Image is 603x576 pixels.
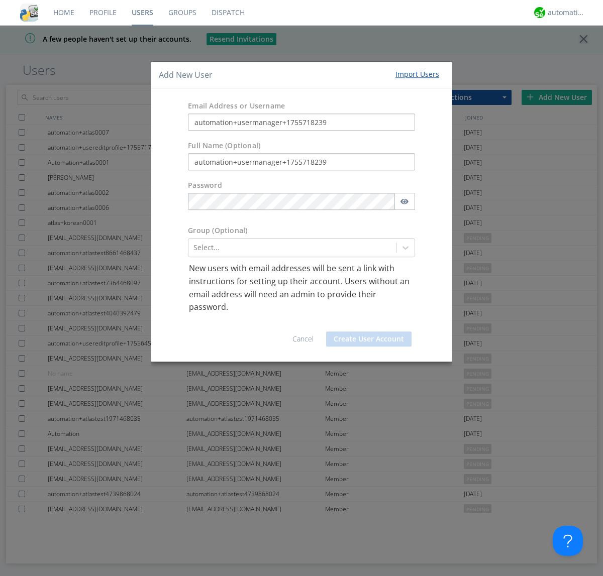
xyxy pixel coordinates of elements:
p: New users with email addresses will be sent a link with instructions for setting up their account... [189,263,414,314]
label: Email Address or Username [188,101,285,111]
label: Password [188,181,222,191]
img: cddb5a64eb264b2086981ab96f4c1ba7 [20,4,38,22]
label: Group (Optional) [188,226,247,236]
input: e.g. email@address.com, Housekeeping1 [188,114,415,131]
h4: Add New User [159,69,213,81]
button: Create User Account [326,331,412,347]
input: Julie Appleseed [188,154,415,171]
label: Full Name (Optional) [188,141,260,151]
a: Cancel [292,334,314,343]
div: automation+atlas [548,8,585,18]
div: Import Users [395,69,439,79]
img: d2d01cd9b4174d08988066c6d424eccd [534,7,545,18]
